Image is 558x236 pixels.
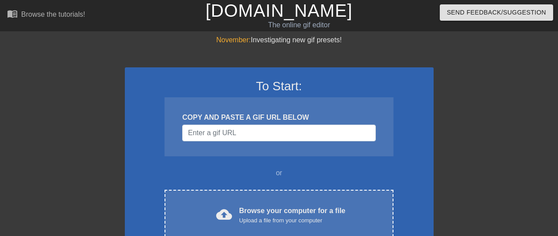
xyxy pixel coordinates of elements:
[239,216,345,225] div: Upload a file from your computer
[216,206,232,222] span: cloud_upload
[21,11,85,18] div: Browse the tutorials!
[191,20,408,30] div: The online gif editor
[136,79,422,94] h3: To Start:
[440,4,553,21] button: Send Feedback/Suggestion
[182,112,375,123] div: COPY AND PASTE A GIF URL BELOW
[206,1,352,20] a: [DOMAIN_NAME]
[182,125,375,141] input: Username
[239,206,345,225] div: Browse your computer for a file
[7,8,85,22] a: Browse the tutorials!
[148,168,411,178] div: or
[216,36,251,44] span: November:
[447,7,546,18] span: Send Feedback/Suggestion
[125,35,434,45] div: Investigating new gif presets!
[7,8,18,19] span: menu_book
